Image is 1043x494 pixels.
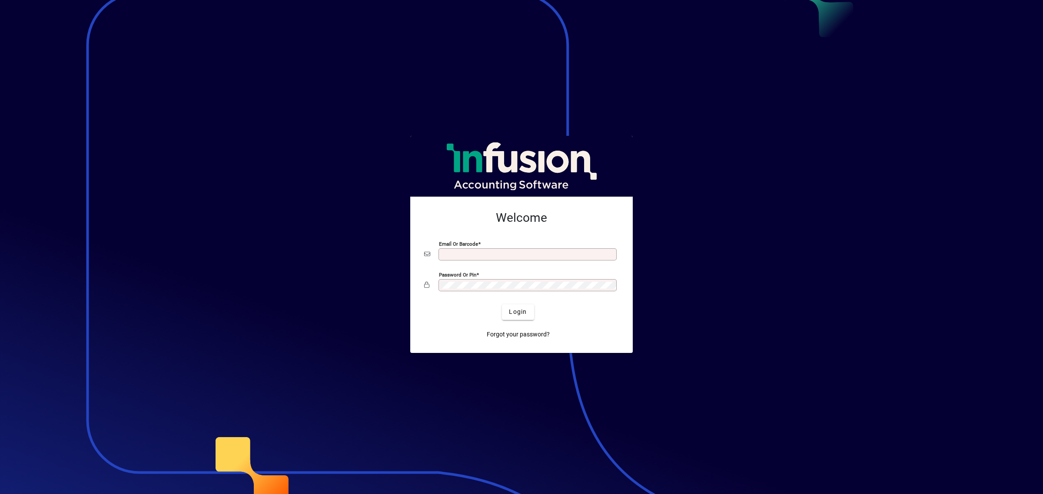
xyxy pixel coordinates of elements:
span: Login [509,307,527,316]
mat-label: Password or Pin [439,271,476,277]
span: Forgot your password? [487,330,550,339]
button: Login [502,304,534,320]
h2: Welcome [424,211,619,225]
a: Forgot your password? [483,327,553,343]
mat-label: Email or Barcode [439,240,478,247]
